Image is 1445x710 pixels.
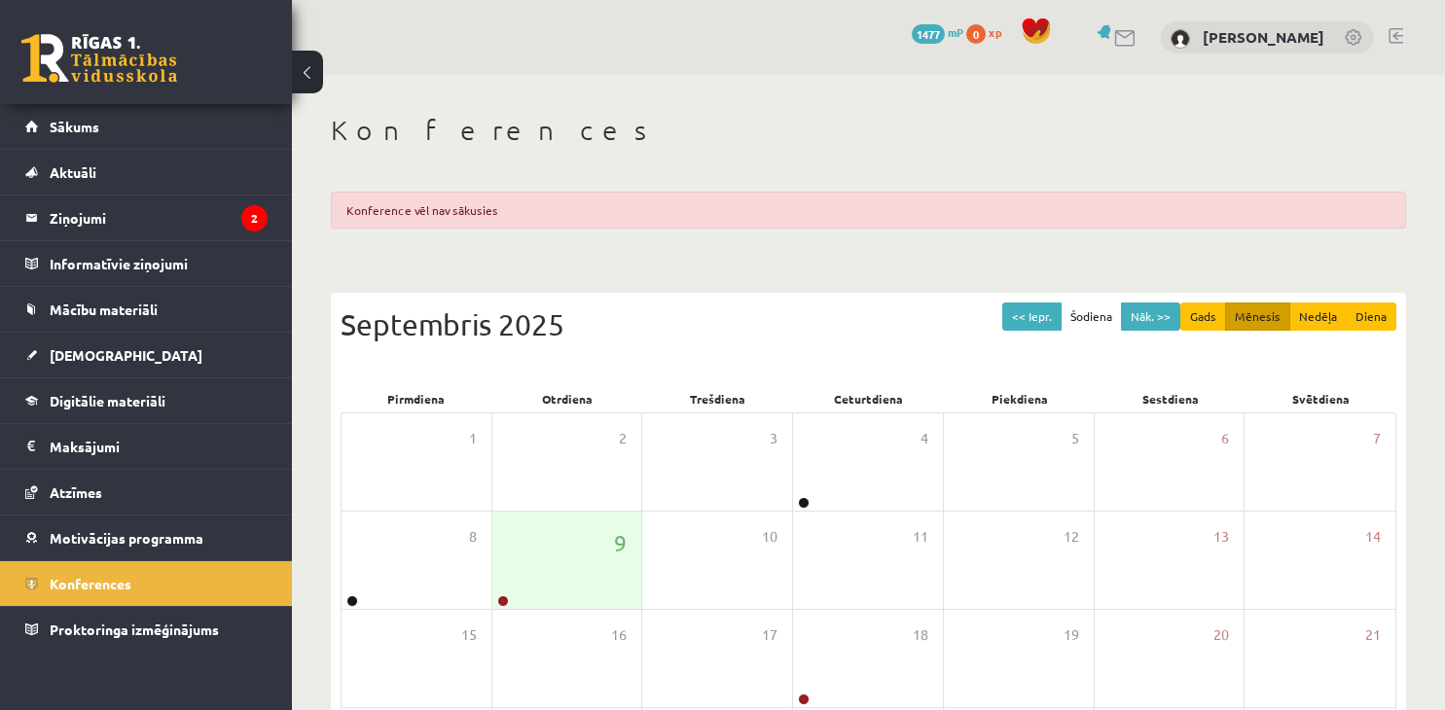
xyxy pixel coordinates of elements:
button: Šodiena [1061,302,1122,331]
button: Mēnesis [1225,302,1290,331]
a: 1477 mP [912,24,963,40]
a: Digitālie materiāli [25,378,268,423]
a: 0 xp [966,24,1011,40]
span: xp [989,24,1001,40]
span: Konferences [50,575,131,592]
a: Aktuāli [25,150,268,195]
span: Aktuāli [50,163,96,181]
a: Maksājumi [25,424,268,469]
span: 2 [619,428,627,449]
div: Svētdiena [1246,385,1396,412]
a: Atzīmes [25,470,268,515]
i: 2 [241,205,268,231]
span: 12 [1064,526,1079,548]
span: [DEMOGRAPHIC_DATA] [50,346,202,364]
div: Trešdiena [642,385,793,412]
legend: Maksājumi [50,424,268,469]
span: 10 [762,526,777,548]
span: 16 [611,624,627,646]
div: Septembris 2025 [341,302,1396,346]
span: mP [948,24,963,40]
span: 18 [913,624,928,646]
div: Sestdiena [1095,385,1246,412]
div: Ceturtdiena [793,385,944,412]
div: Piekdiena [944,385,1095,412]
div: Pirmdiena [341,385,491,412]
span: 1477 [912,24,945,44]
span: 0 [966,24,986,44]
div: Otrdiena [491,385,642,412]
span: 19 [1064,624,1079,646]
span: 15 [461,624,477,646]
button: Diena [1346,302,1396,331]
span: 17 [762,624,777,646]
a: Konferences [25,561,268,606]
span: Atzīmes [50,483,102,501]
span: Proktoringa izmēģinājums [50,621,219,638]
span: 11 [913,526,928,548]
span: 21 [1365,624,1381,646]
a: Sākums [25,104,268,149]
span: 20 [1213,624,1229,646]
legend: Informatīvie ziņojumi [50,241,268,286]
span: 3 [770,428,777,449]
a: Rīgas 1. Tālmācības vidusskola [21,34,177,83]
a: Proktoringa izmēģinājums [25,607,268,652]
button: Gads [1180,302,1226,331]
span: 8 [469,526,477,548]
legend: Ziņojumi [50,195,268,240]
h1: Konferences [331,114,1406,147]
span: Digitālie materiāli [50,392,165,409]
button: Nāk. >> [1121,302,1180,331]
div: Konference vēl nav sākusies [331,192,1406,229]
span: 7 [1373,428,1381,449]
span: 4 [921,428,928,449]
img: Katrīna Kalnkaziņa [1171,29,1190,49]
span: 14 [1365,526,1381,548]
span: 6 [1221,428,1229,449]
a: [PERSON_NAME] [1203,27,1324,47]
span: 1 [469,428,477,449]
a: Motivācijas programma [25,515,268,560]
span: Mācību materiāli [50,301,158,318]
a: [DEMOGRAPHIC_DATA] [25,333,268,377]
a: Ziņojumi2 [25,195,268,240]
span: 5 [1071,428,1079,449]
span: 9 [614,526,627,559]
button: Nedēļa [1289,302,1347,331]
span: Motivācijas programma [50,529,203,547]
span: Sākums [50,118,99,135]
a: Informatīvie ziņojumi [25,241,268,286]
span: 13 [1213,526,1229,548]
a: Mācību materiāli [25,287,268,332]
button: << Iepr. [1002,302,1062,331]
